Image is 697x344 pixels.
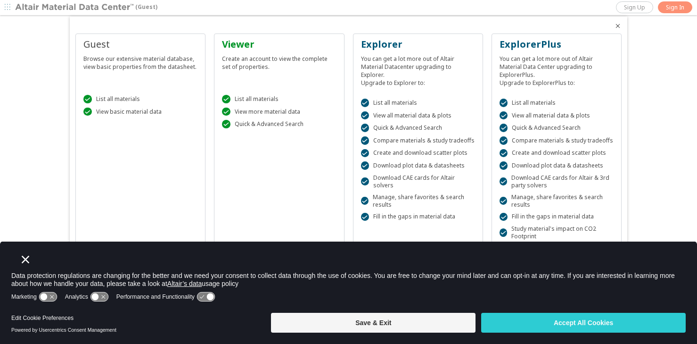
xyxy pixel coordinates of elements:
div:  [500,136,508,145]
div:  [83,95,92,103]
div:  [500,99,508,107]
div:  [500,213,508,221]
div: List all materials [222,95,336,103]
div: Manage, share favorites & search results [500,193,614,209]
div: Quick & Advanced Search [222,120,336,128]
div: Guest [83,38,197,51]
div: Fill in the gaps in material data [361,213,475,221]
div:  [361,149,369,158]
div:  [361,136,369,145]
div:  [500,228,507,237]
button: Close [614,22,622,30]
div: Create an account to view the complete set of properties. [222,51,336,71]
div: Fill in the gaps in material data [500,213,614,221]
div:  [361,161,369,170]
div: Create and download scatter plots [500,149,614,158]
div: List all materials [83,95,197,103]
div:  [222,120,230,128]
div:  [500,149,508,158]
div: Manage, share favorites & search results [361,193,475,209]
div:  [500,177,507,186]
div: Download CAE cards for Altair solvers [361,174,475,189]
div:  [500,161,508,170]
div: Explorer [361,38,475,51]
div: Browse our extensive material database, view basic properties from the datasheet. [83,51,197,71]
div:  [361,177,369,186]
div: Download CAE cards for Altair & 3rd party solvers [500,174,614,189]
div: View more material data [222,108,336,116]
div: Compare materials & study tradeoffs [500,136,614,145]
div:  [500,124,508,132]
div: Study material's impact on CO2 Footprint [500,225,614,240]
div:  [500,197,507,205]
div: Download plot data & datasheets [361,161,475,170]
div: View all material data & plots [361,111,475,120]
div: Compare materials & study tradeoffs [361,136,475,145]
div: Quick & Advanced Search [500,124,614,132]
div: View all material data & plots [500,111,614,120]
div: Create and download scatter plots [361,149,475,158]
div:  [361,197,369,205]
div:  [500,111,508,120]
div:  [361,111,369,120]
div: You can get a lot more out of Altair Material Datacenter upgrading to Explorer. Upgrade to Explor... [361,51,475,87]
div: List all materials [500,99,614,107]
div: Quick & Advanced Search [361,124,475,132]
div: ExplorerPlus [500,38,614,51]
div:  [222,95,230,103]
div: You can get a lot more out of Altair Material Data Center upgrading to ExplorerPlus. Upgrade to E... [500,51,614,87]
div: List all materials [361,99,475,107]
div: Viewer [222,38,336,51]
div:  [361,213,369,221]
div:  [222,108,230,116]
div: Download plot data & datasheets [500,161,614,170]
div:  [361,124,369,132]
div: View basic material data [83,108,197,116]
div:  [83,108,92,116]
div:  [361,99,369,107]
